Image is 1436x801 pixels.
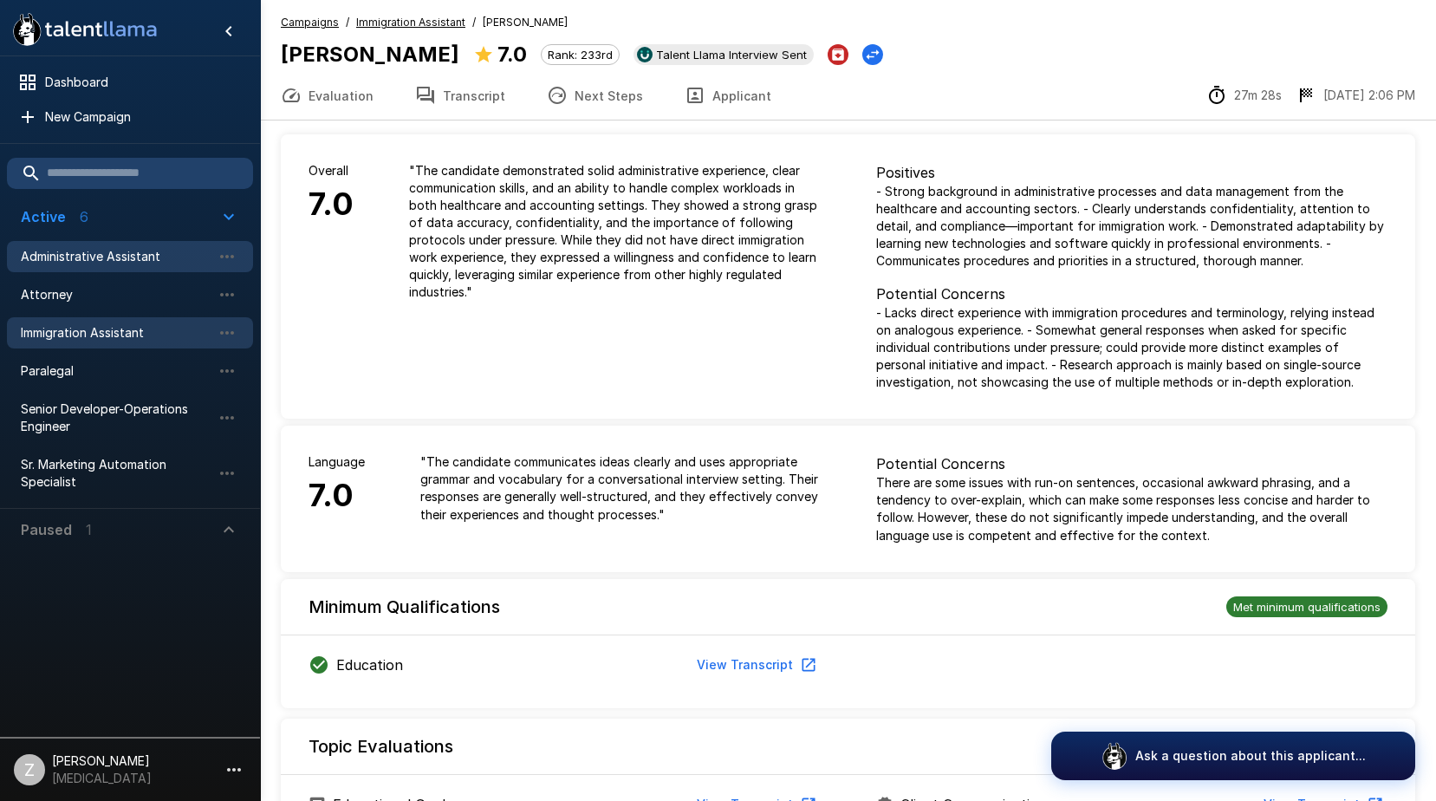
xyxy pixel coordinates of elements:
div: View profile in UKG [634,44,814,65]
p: There are some issues with run-on sentences, occasional awkward phrasing, and a tendency to over-... [876,474,1388,544]
p: " The candidate demonstrated solid administrative experience, clear communication skills, and an ... [409,162,821,301]
span: / [346,14,349,31]
button: Evaluation [260,71,394,120]
b: [PERSON_NAME] [281,42,459,67]
img: logo_glasses@2x.png [1101,742,1128,770]
p: " The candidate communicates ideas clearly and uses appropriate grammar and vocabulary for a conv... [420,453,821,523]
button: Change Stage [862,44,883,65]
p: Positives [876,162,1388,183]
p: - Lacks direct experience with immigration procedures and terminology, relying instead on analogo... [876,304,1388,391]
button: Transcript [394,71,526,120]
p: Education [336,654,403,675]
p: Potential Concerns [876,453,1388,474]
b: 7.0 [497,42,527,67]
u: Immigration Assistant [356,16,465,29]
span: Rank: 233rd [542,48,619,62]
u: Campaigns [281,16,339,29]
div: The time between starting and completing the interview [1206,85,1282,106]
span: [PERSON_NAME] [483,14,568,31]
button: Archive Applicant [828,44,848,65]
p: Ask a question about this applicant... [1135,747,1366,765]
h6: 7.0 [309,179,354,230]
p: - Strong background in administrative processes and data management from the healthcare and accou... [876,183,1388,270]
p: [DATE] 2:06 PM [1323,87,1415,104]
h6: Topic Evaluations [309,733,453,760]
button: Ask a question about this applicant... [1051,732,1415,780]
div: The date and time when the interview was completed [1296,85,1415,106]
button: View Transcript [690,649,821,681]
p: Potential Concerns [876,283,1388,304]
img: ukg_logo.jpeg [637,47,653,62]
p: Overall [309,162,354,179]
span: / [472,14,476,31]
span: Talent Llama Interview Sent [649,48,814,62]
span: Met minimum qualifications [1226,600,1387,614]
p: 27m 28s [1234,87,1282,104]
h6: 7.0 [309,471,365,521]
p: Language [309,453,365,471]
button: Next Steps [526,71,664,120]
button: Applicant [664,71,792,120]
h6: Minimum Qualifications [309,593,500,621]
